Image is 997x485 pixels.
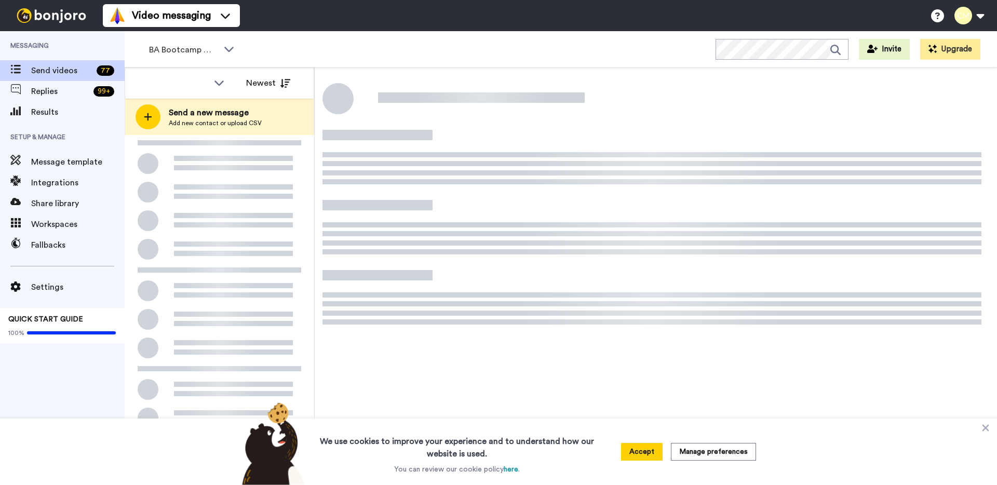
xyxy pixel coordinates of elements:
button: Upgrade [920,39,980,60]
button: Manage preferences [671,443,756,461]
span: Share library [31,197,125,210]
button: Invite [859,39,910,60]
p: You can review our cookie policy . [394,464,520,475]
img: bear-with-cookie.png [233,402,309,485]
span: BA Bootcamp Welcome [149,44,219,56]
span: Send a new message [169,106,262,119]
span: Workspaces [31,218,125,231]
span: Fallbacks [31,239,125,251]
span: Results [31,106,125,118]
div: 99 + [93,86,114,97]
div: 77 [97,65,114,76]
span: QUICK START GUIDE [8,316,83,323]
span: Replies [31,85,89,98]
span: Message template [31,156,125,168]
button: Newest [238,73,298,93]
span: Add new contact or upload CSV [169,119,262,127]
span: 100% [8,329,24,337]
h3: We use cookies to improve your experience and to understand how our website is used. [309,429,604,460]
span: Video messaging [132,8,211,23]
span: Settings [31,281,125,293]
img: vm-color.svg [109,7,126,24]
button: Accept [621,443,663,461]
span: Integrations [31,177,125,189]
a: here [504,466,518,473]
span: Send videos [31,64,92,77]
img: bj-logo-header-white.svg [12,8,90,23]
